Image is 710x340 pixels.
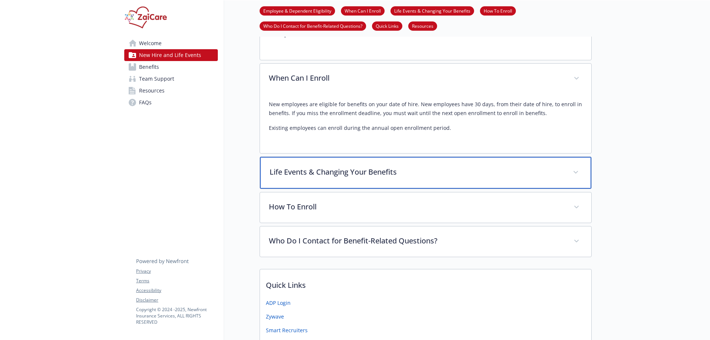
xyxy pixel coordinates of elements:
[139,73,174,85] span: Team Support
[136,297,217,303] a: Disclaimer
[139,37,162,49] span: Welcome
[124,49,218,61] a: New Hire and Life Events
[136,268,217,275] a: Privacy
[408,22,437,29] a: Resources
[260,7,335,14] a: Employee & Dependent Eligibility
[266,299,291,307] a: ADP Login
[260,157,591,189] div: Life Events & Changing Your Benefits
[260,269,591,297] p: Quick Links
[260,226,591,257] div: Who Do I Contact for Benefit-Related Questions?
[260,22,366,29] a: Who Do I Contact for Benefit-Related Questions?
[341,7,385,14] a: When Can I Enroll
[136,306,217,325] p: Copyright © 2024 - 2025 , Newfront Insurance Services, ALL RIGHTS RESERVED
[139,85,165,97] span: Resources
[260,94,591,153] div: When Can I Enroll
[269,235,565,246] p: Who Do I Contact for Benefit-Related Questions?
[124,85,218,97] a: Resources
[269,100,582,118] p: New employees are eligible for benefits on your date of hire. New employees have 30 days, from th...
[260,64,591,94] div: When Can I Enroll
[260,192,591,223] div: How To Enroll
[269,201,565,212] p: How To Enroll
[124,73,218,85] a: Team Support
[269,73,565,84] p: When Can I Enroll
[136,287,217,294] a: Accessibility
[269,124,582,132] p: Existing employees can enroll during the annual open enrollment period.
[139,49,201,61] span: New Hire and Life Events
[136,277,217,284] a: Terms
[390,7,474,14] a: Life Events & Changing Your Benefits
[139,97,152,108] span: FAQs
[270,166,564,178] p: Life Events & Changing Your Benefits
[266,313,284,320] a: Zywave
[480,7,516,14] a: How To Enroll
[124,97,218,108] a: FAQs
[124,61,218,73] a: Benefits
[266,326,308,334] a: Smart Recruiters
[372,22,402,29] a: Quick Links
[124,37,218,49] a: Welcome
[139,61,159,73] span: Benefits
